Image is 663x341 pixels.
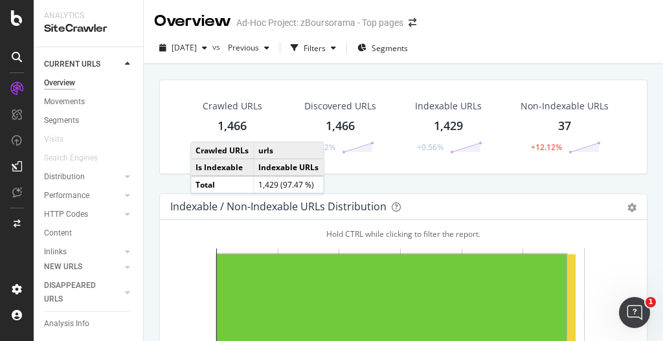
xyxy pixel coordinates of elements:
a: DISAPPEARED URLS [44,279,121,306]
div: Indexable URLs [415,100,482,113]
div: DISAPPEARED URLS [44,279,109,306]
a: Visits [44,133,76,146]
button: Previous [223,38,275,58]
td: 1,429 (97.47 %) [254,176,324,193]
div: +0.56% [417,142,444,153]
div: Movements [44,95,85,109]
a: Search Engines [44,151,111,165]
a: Analysis Info [44,317,134,331]
div: Visits [44,133,63,146]
div: Analytics [44,10,133,21]
span: 1 [646,297,656,307]
div: Overview [154,10,231,32]
div: Filters [304,43,326,54]
div: Search Engines [44,151,98,165]
div: Inlinks [44,245,67,259]
div: 1,429 [434,118,463,135]
a: Performance [44,189,121,203]
div: CURRENT URLS [44,58,100,71]
div: +12.12% [531,142,562,153]
a: Inlinks [44,245,121,259]
div: Content [44,226,72,240]
div: Overview [44,76,75,90]
td: Crawled URLs [191,142,254,159]
a: Movements [44,95,134,109]
div: 1,466 [218,118,247,135]
div: Non-Indexable URLs [521,100,609,113]
button: Filters [286,38,341,58]
a: Overview [44,76,134,90]
span: vs [212,41,223,52]
td: Is Indexable [191,159,254,177]
a: Distribution [44,170,121,184]
div: 1,466 [326,118,355,135]
span: Segments [372,43,408,54]
a: Content [44,226,134,240]
div: Distribution [44,170,85,184]
div: Segments [44,114,79,127]
a: CURRENT URLS [44,58,121,71]
div: SiteCrawler [44,21,133,36]
div: Performance [44,189,89,203]
button: Segments [352,38,413,58]
div: Discovered URLs [304,100,376,113]
div: HTTP Codes [44,208,88,221]
div: Analysis Info [44,317,89,331]
td: Total [191,176,254,193]
a: HTTP Codes [44,208,121,221]
td: Indexable URLs [254,159,324,177]
span: Previous [223,42,259,53]
div: arrow-right-arrow-left [409,18,416,27]
div: 37 [558,118,571,135]
button: [DATE] [154,38,212,58]
div: gear [627,203,636,212]
div: NEW URLS [44,260,82,274]
iframe: Intercom live chat [619,297,650,328]
div: Ad-Hoc Project: zBoursorama - Top pages [236,16,403,29]
td: urls [254,142,324,159]
span: 2025 Oct. 7th [172,42,197,53]
div: Indexable / Non-Indexable URLs Distribution [170,200,387,213]
a: NEW URLS [44,260,121,274]
div: Crawled URLs [203,100,262,113]
a: Segments [44,114,134,127]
